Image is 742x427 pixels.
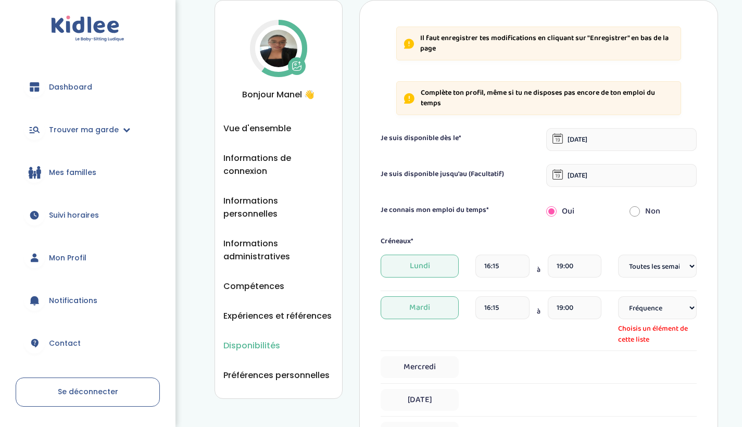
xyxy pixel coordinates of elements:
a: Se déconnecter [16,378,160,407]
div: Non [622,200,705,223]
span: Bonjour Manel 👋 [223,88,334,101]
img: logo.svg [51,16,124,42]
input: heure de fin [548,296,601,319]
label: Créneaux* [381,236,413,247]
p: Il faut enregistrer tes modifications en cliquant sur "Enregistrer" en bas de la page [420,33,674,54]
label: Je connais mon emploi du temps* [381,205,489,216]
span: Choisis un élément de cette liste [618,323,697,345]
a: Contact [16,324,160,362]
button: Informations de connexion [223,152,334,178]
a: Trouver ma garde [16,111,160,148]
span: Notifications [49,295,97,306]
span: Contact [49,338,81,349]
span: Lundi [381,255,459,278]
span: Trouver ma garde [49,124,119,135]
span: Mes familles [49,167,96,178]
div: Oui [538,200,621,223]
input: heure de debut [475,296,529,319]
label: Je suis disponible dès le* [381,133,461,144]
span: Mon Profil [49,253,86,263]
a: Mes familles [16,154,160,191]
button: Expériences et références [223,309,332,322]
span: Se déconnecter [58,386,118,397]
input: heure de fin [548,255,601,278]
span: Mardi [381,296,459,319]
button: Informations administratives [223,237,334,263]
label: Je suis disponible jusqu'au (Facultatif) [381,169,504,180]
p: Complète ton profil, même si tu ne disposes pas encore de ton emploi du temps [421,88,674,108]
span: Suivi horaires [49,210,99,221]
span: Mercredi [381,356,459,378]
input: heure de debut [475,255,529,278]
button: Compétences [223,280,284,293]
span: Dashboard [49,82,92,93]
img: Avatar [260,30,297,67]
a: Suivi horaires [16,196,160,234]
span: à [537,265,540,275]
input: La date de début [546,128,697,151]
button: Préférences personnelles [223,369,330,382]
input: La date de fin [546,164,697,187]
a: Mon Profil [16,239,160,277]
a: Dashboard [16,68,160,106]
button: Disponibilités [223,339,280,352]
span: [DATE] [381,389,459,411]
a: Notifications [16,282,160,319]
button: Informations personnelles [223,194,334,220]
button: Vue d'ensemble [223,122,291,135]
span: à [537,306,540,317]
